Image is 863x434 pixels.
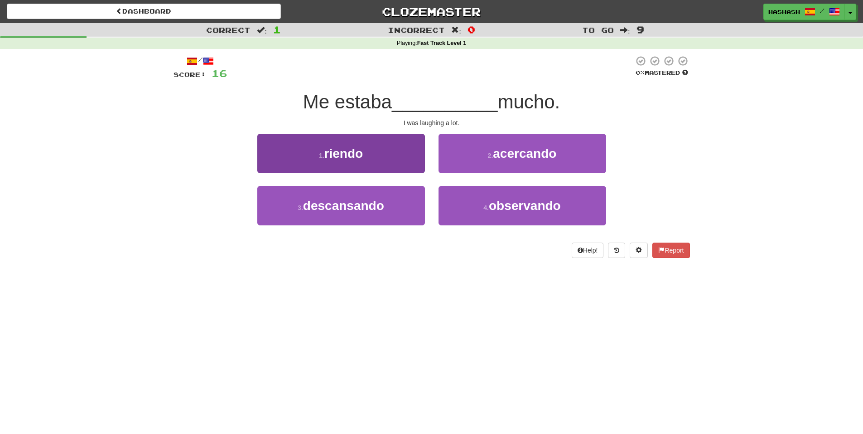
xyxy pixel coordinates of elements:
[257,186,425,225] button: 3.descansando
[294,4,569,20] a: Clozemaster
[483,204,489,211] small: 4 .
[468,24,475,35] span: 0
[257,26,267,34] span: :
[303,91,392,112] span: Me estaba
[388,25,445,34] span: Incorrect
[439,186,606,225] button: 4.observando
[174,55,227,67] div: /
[324,146,363,161] span: riendo
[206,25,251,34] span: Correct
[582,25,614,34] span: To go
[763,4,845,20] a: HASHASH /
[319,152,324,159] small: 1 .
[7,4,281,19] a: Dashboard
[488,152,493,159] small: 2 .
[174,71,206,78] span: Score:
[497,91,560,112] span: mucho.
[417,40,467,46] strong: Fast Track Level 1
[303,199,384,213] span: descansando
[620,26,630,34] span: :
[820,7,824,14] span: /
[257,134,425,173] button: 1.riendo
[768,8,800,16] span: HASHASH
[636,24,644,35] span: 9
[298,204,303,211] small: 3 .
[608,243,625,258] button: Round history (alt+y)
[489,199,561,213] span: observando
[212,68,227,79] span: 16
[451,26,461,34] span: :
[493,146,556,161] span: acercando
[174,118,690,127] div: I was laughing a lot.
[636,69,645,76] span: 0 %
[273,24,281,35] span: 1
[634,69,690,77] div: Mastered
[439,134,606,173] button: 2.acercando
[572,243,604,258] button: Help!
[392,91,498,112] span: __________
[652,243,689,258] button: Report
